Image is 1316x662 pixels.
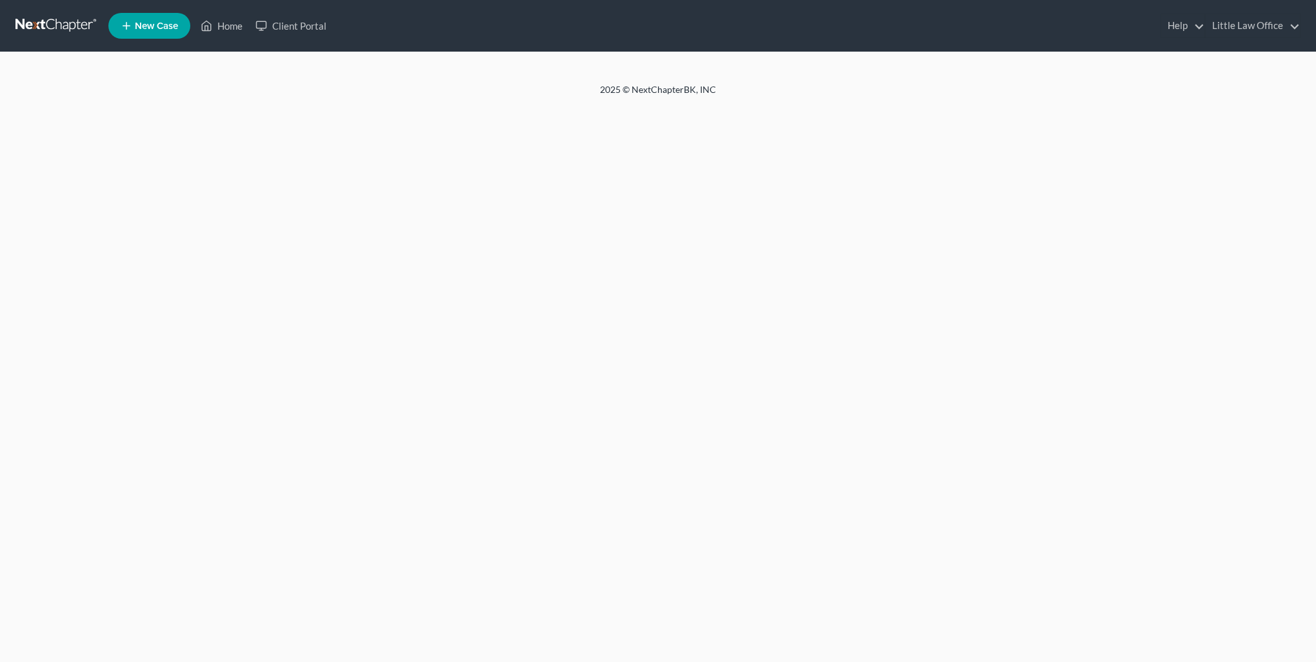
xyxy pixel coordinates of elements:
[194,14,249,37] a: Home
[249,14,333,37] a: Client Portal
[290,83,1026,106] div: 2025 © NextChapterBK, INC
[1161,14,1204,37] a: Help
[108,13,190,39] new-legal-case-button: New Case
[1206,14,1300,37] a: Little Law Office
